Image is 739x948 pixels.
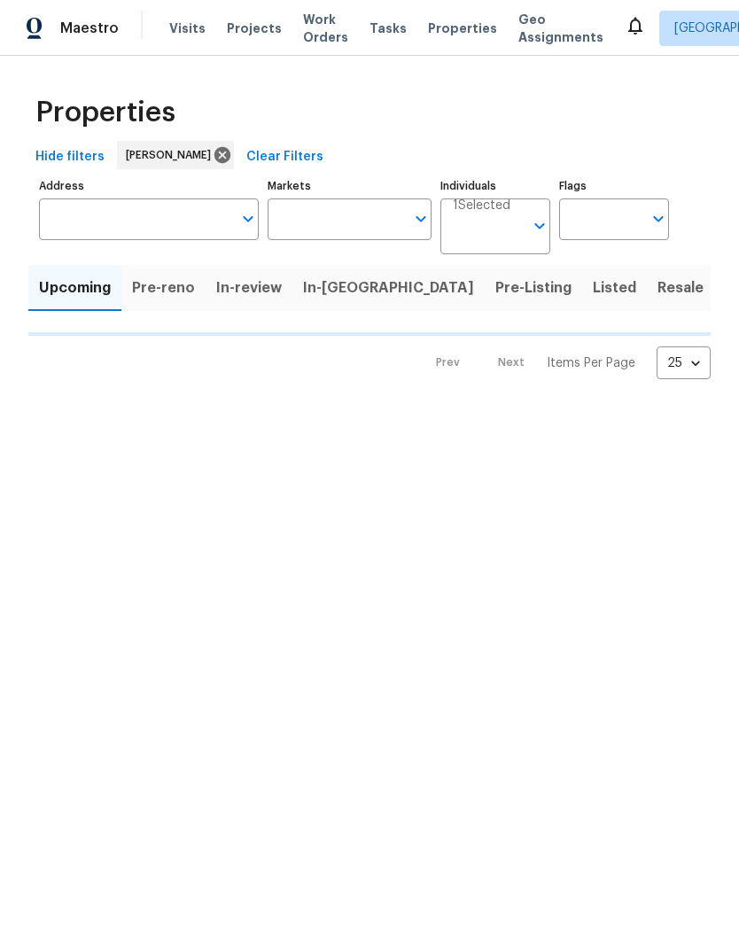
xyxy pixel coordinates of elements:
[268,181,432,191] label: Markets
[60,19,119,37] span: Maestro
[246,146,323,168] span: Clear Filters
[39,276,111,300] span: Upcoming
[408,206,433,231] button: Open
[657,340,711,386] div: 25
[216,276,282,300] span: In-review
[303,11,348,46] span: Work Orders
[428,19,497,37] span: Properties
[440,181,550,191] label: Individuals
[657,276,704,300] span: Resale
[35,104,175,121] span: Properties
[559,181,669,191] label: Flags
[419,346,711,379] nav: Pagination Navigation
[453,198,510,214] span: 1 Selected
[303,276,474,300] span: In-[GEOGRAPHIC_DATA]
[117,141,234,169] div: [PERSON_NAME]
[369,22,407,35] span: Tasks
[495,276,572,300] span: Pre-Listing
[547,354,635,372] p: Items Per Page
[227,19,282,37] span: Projects
[28,141,112,174] button: Hide filters
[239,141,331,174] button: Clear Filters
[593,276,636,300] span: Listed
[646,206,671,231] button: Open
[236,206,261,231] button: Open
[527,214,552,238] button: Open
[39,181,259,191] label: Address
[132,276,195,300] span: Pre-reno
[518,11,603,46] span: Geo Assignments
[35,146,105,168] span: Hide filters
[126,146,218,164] span: [PERSON_NAME]
[169,19,206,37] span: Visits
